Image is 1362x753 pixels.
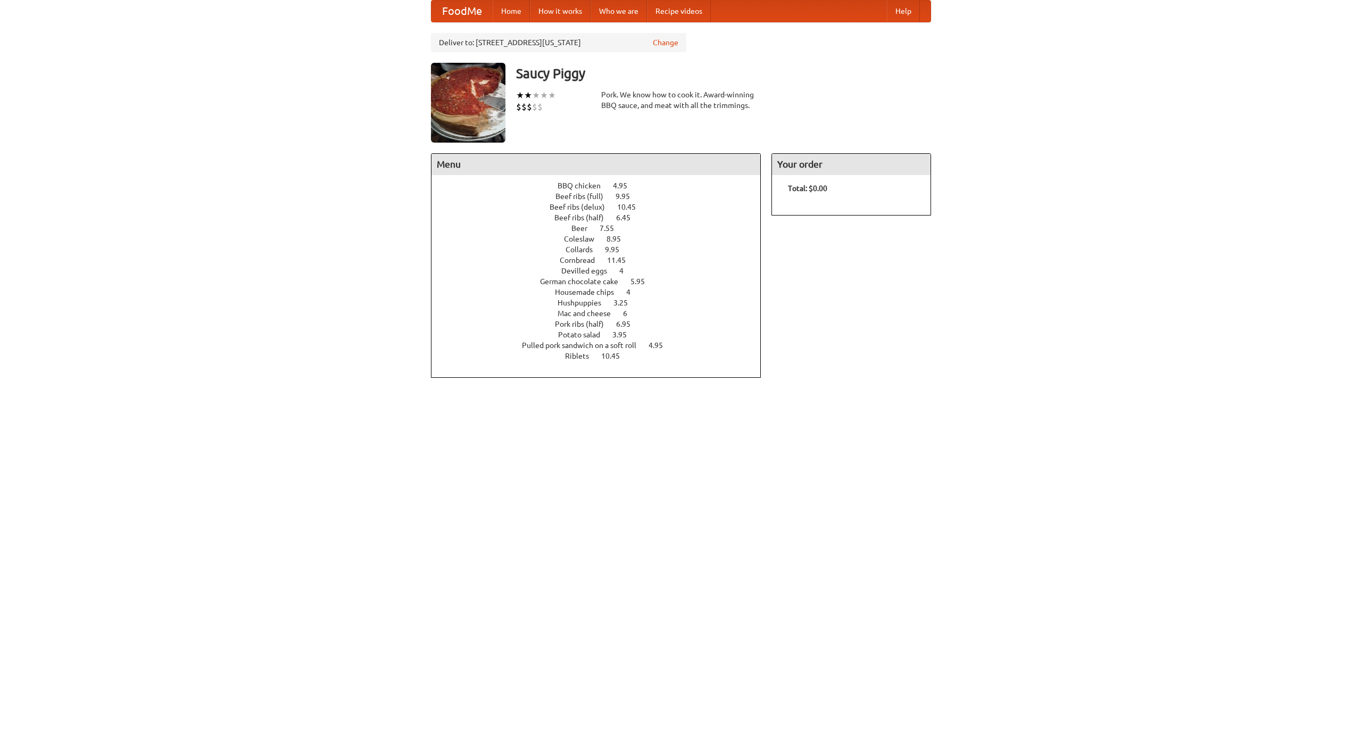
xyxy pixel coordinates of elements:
li: ★ [516,89,524,101]
span: 6 [623,309,638,318]
span: 9.95 [616,192,641,201]
span: 4 [626,288,641,296]
li: ★ [548,89,556,101]
a: Recipe videos [647,1,711,22]
a: Change [653,37,678,48]
a: Cornbread 11.45 [560,256,645,264]
span: Potato salad [558,330,611,339]
a: Beef ribs (half) 6.45 [554,213,650,222]
span: Pork ribs (half) [555,320,614,328]
span: 3.95 [612,330,637,339]
li: ★ [524,89,532,101]
span: 10.45 [617,203,646,211]
span: Devilled eggs [561,267,618,275]
li: $ [521,101,527,113]
a: How it works [530,1,591,22]
li: ★ [532,89,540,101]
span: 5.95 [630,277,655,286]
h4: Your order [772,154,931,175]
a: Home [493,1,530,22]
a: Beer 7.55 [571,224,634,233]
a: Pulled pork sandwich on a soft roll 4.95 [522,341,683,350]
a: Pork ribs (half) 6.95 [555,320,650,328]
span: 4.95 [613,181,638,190]
a: German chocolate cake 5.95 [540,277,665,286]
h4: Menu [431,154,760,175]
span: 9.95 [605,245,630,254]
span: Beef ribs (full) [555,192,614,201]
a: Collards 9.95 [566,245,639,254]
span: Cornbread [560,256,605,264]
span: Collards [566,245,603,254]
b: Total: $0.00 [788,184,827,193]
div: Deliver to: [STREET_ADDRESS][US_STATE] [431,33,686,52]
a: Potato salad 3.95 [558,330,646,339]
li: $ [527,101,532,113]
span: Pulled pork sandwich on a soft roll [522,341,647,350]
a: BBQ chicken 4.95 [558,181,647,190]
a: Hushpuppies 3.25 [558,299,647,307]
span: 10.45 [601,352,630,360]
span: Beef ribs (half) [554,213,614,222]
li: $ [516,101,521,113]
span: Mac and cheese [558,309,621,318]
span: Housemade chips [555,288,625,296]
li: ★ [540,89,548,101]
a: Coleslaw 8.95 [564,235,641,243]
a: Who we are [591,1,647,22]
a: Help [887,1,920,22]
a: Beef ribs (delux) 10.45 [550,203,655,211]
span: Beer [571,224,598,233]
img: angular.jpg [431,63,505,143]
span: German chocolate cake [540,277,629,286]
a: Beef ribs (full) 9.95 [555,192,650,201]
a: Housemade chips 4 [555,288,650,296]
span: 4.95 [649,341,674,350]
a: FoodMe [431,1,493,22]
span: 11.45 [607,256,636,264]
span: 7.55 [600,224,625,233]
span: Riblets [565,352,600,360]
span: Beef ribs (delux) [550,203,616,211]
span: 4 [619,267,634,275]
span: Hushpuppies [558,299,612,307]
li: $ [537,101,543,113]
span: 8.95 [607,235,632,243]
span: 6.45 [616,213,641,222]
span: 3.25 [613,299,638,307]
div: Pork. We know how to cook it. Award-winning BBQ sauce, and meat with all the trimmings. [601,89,761,111]
a: Devilled eggs 4 [561,267,643,275]
h3: Saucy Piggy [516,63,931,84]
span: 6.95 [616,320,641,328]
span: Coleslaw [564,235,605,243]
a: Mac and cheese 6 [558,309,647,318]
a: Riblets 10.45 [565,352,640,360]
li: $ [532,101,537,113]
span: BBQ chicken [558,181,611,190]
